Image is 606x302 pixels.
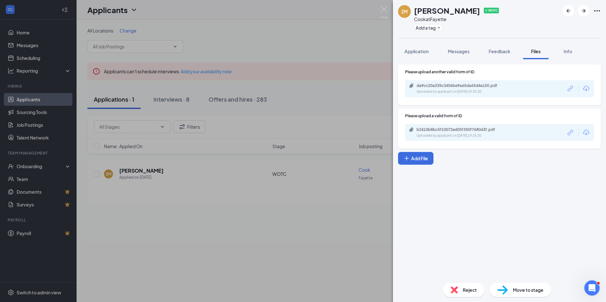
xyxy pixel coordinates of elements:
[580,7,588,15] svg: ArrowRight
[417,133,512,138] div: Uploaded by applicant on [DATE] 19:25:20
[584,280,600,296] iframe: Intercom live chat
[565,7,572,15] svg: ArrowLeftNew
[593,7,601,15] svg: Ellipses
[409,83,414,88] svg: Paperclip
[463,286,477,293] span: Reject
[582,85,590,92] svg: Download
[484,8,499,13] span: ✔ WOTC
[417,127,506,132] div: b2410b8bc5f10072ed05f350f7680d3f.pdf
[531,48,541,54] span: Files
[409,127,512,138] a: Paperclipb2410b8bc5f10072ed05f350f7680d3f.pdfUploaded by applicant on [DATE] 19:25:20
[417,89,512,94] div: Uploaded by applicant on [DATE] 19:25:20
[405,113,594,119] div: Please upload a valid form of ID
[578,5,589,17] button: ArrowRight
[437,26,441,30] svg: Plus
[409,83,512,94] a: Paperclipda9cc20a335c3406be9a65da65d4e150.pdfUploaded by applicant on [DATE] 19:25:20
[566,128,575,137] svg: Link
[403,155,410,162] svg: Plus
[564,48,572,54] span: Info
[489,48,510,54] span: Feedback
[414,5,480,16] h1: [PERSON_NAME]
[414,16,499,22] div: Cook at Fayette
[582,129,590,136] svg: Download
[513,286,543,293] span: Move to stage
[398,152,433,165] button: Add FilePlus
[566,84,575,93] svg: Link
[404,48,429,54] span: Application
[409,127,414,132] svg: Paperclip
[448,48,469,54] span: Messages
[405,69,594,75] div: Please upload another valid form of ID.
[414,24,442,31] button: PlusAdd a tag
[563,5,574,17] button: ArrowLeftNew
[401,8,408,15] div: ZM
[417,83,506,88] div: da9cc20a335c3406be9a65da65d4e150.pdf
